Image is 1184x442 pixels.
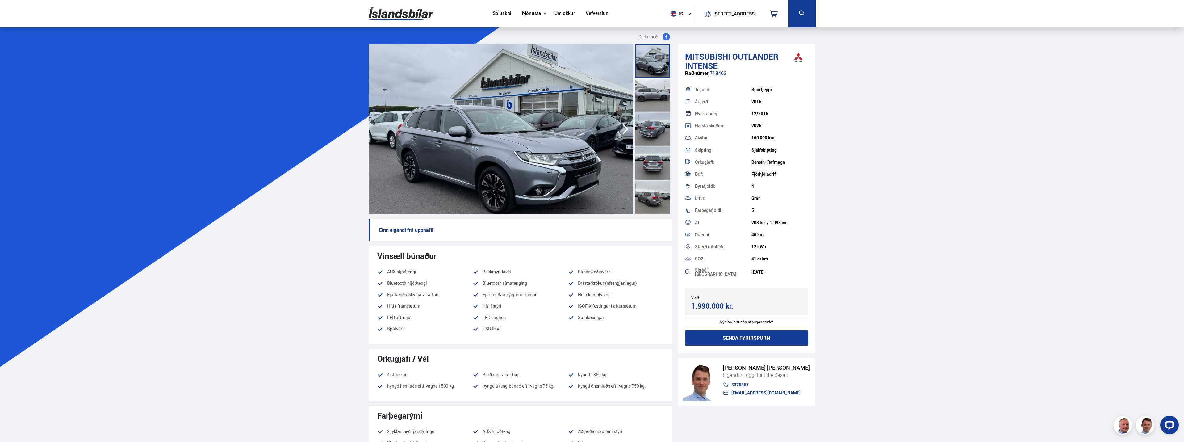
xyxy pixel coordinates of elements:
div: 160 000 km. [751,135,808,140]
li: AUX hljóðtengi [377,268,473,276]
li: Þyngd óhemlaðs eftirvagns 750 kg. [568,382,663,394]
span: Outlander INTENSE [685,51,778,71]
div: 718463 [685,70,808,82]
li: Spólvörn [377,325,473,333]
div: Eigandi / Löggiltur bifreiðasali [723,371,810,379]
img: FbJEzSuNWCJXmdc-.webp [683,364,717,401]
li: Blindsvæðisvörn [568,268,663,276]
div: Vinsæll búnaður [377,251,664,260]
div: Nýskráning: [695,112,751,116]
div: [DATE] [751,270,808,275]
li: Fjarlægðarskynjarar framan [473,291,568,298]
li: Þyngd hemlaðs eftirvagns 1500 kg. [377,382,473,390]
a: 5375567 [723,382,810,387]
div: 5 [751,208,808,213]
div: 1.990.000 kr. [691,302,745,310]
div: 12/2016 [751,111,808,116]
div: Stærð rafhlöðu: [695,245,751,249]
img: G0Ugv5HjCgRt.svg [369,4,433,24]
li: 2 lyklar með fjarstýringu [377,428,473,435]
li: Hiti í framsætum [377,302,473,310]
li: USB tengi [473,325,568,337]
div: Skráð í [GEOGRAPHIC_DATA]: [695,268,751,276]
li: LED dagljós [473,314,568,321]
div: Bensín+Rafmagn [751,160,808,165]
button: Þjónusta [522,11,541,16]
li: Samlæsingar [568,314,663,321]
div: 203 hö. / 1.998 cc. [751,220,808,225]
div: Nýskoðaður án athugasemda! [685,318,808,326]
li: Heimkomulýsing [568,291,663,298]
div: Litur: [695,196,751,200]
li: Þyngd 1860 kg. [568,371,663,378]
li: Þyngd á tengibúnað eftirvagns 75 kg. [473,382,568,390]
img: 3601120.jpeg [633,44,898,214]
div: Orkugjafi: [695,160,751,164]
button: Senda fyrirspurn [685,330,808,346]
div: 4 [751,184,808,189]
div: 12 kWh [751,244,808,249]
button: is [668,5,696,23]
div: Sjálfskipting [751,148,808,153]
div: Drægni: [695,233,751,237]
span: Deila með: [638,33,659,40]
img: siFngHWaQ9KaOqBr.png [1115,417,1133,436]
a: Vefverslun [586,11,609,17]
li: Fjarlægðarskynjarar aftan [377,291,473,298]
li: LED afturljós [377,314,473,321]
li: Burðargeta 510 kg. [473,371,568,378]
li: Hiti í stýri [473,302,568,310]
span: is [668,11,684,17]
p: Einn eigandi frá upphafi! [369,219,672,241]
div: 41 g/km [751,256,808,261]
div: Farþegafjöldi: [695,208,751,213]
a: Um okkur [554,11,575,17]
li: Dráttarkrókur (aftengjanlegur) [568,280,663,287]
div: 45 km [751,232,808,237]
a: [EMAIL_ADDRESS][DOMAIN_NAME] [723,390,810,395]
div: CO2: [695,257,751,261]
div: [PERSON_NAME] [PERSON_NAME] [723,364,810,371]
div: Skipting: [695,148,751,152]
div: Sportjeppi [751,87,808,92]
div: Tegund: [695,87,751,92]
div: Næsta skoðun: [695,124,751,128]
span: Raðnúmer: [685,70,710,77]
div: Drif: [695,172,751,176]
li: Bluetooth hljóðtengi [377,280,473,287]
img: svg+xml;base64,PHN2ZyB4bWxucz0iaHR0cDovL3d3dy53My5vcmcvMjAwMC9zdmciIHdpZHRoPSI1MTIiIGhlaWdodD0iNT... [671,11,676,17]
img: FbJEzSuNWCJXmdc-.webp [1137,417,1155,436]
div: Grár [751,196,808,201]
li: Aðgerðahnappar í stýri [568,428,663,435]
div: Akstur: [695,136,751,140]
li: ISOFIX festingar í aftursætum [568,302,663,310]
div: Orkugjafi / Vél [377,354,664,363]
div: Dyrafjöldi: [695,184,751,188]
div: 2016 [751,99,808,104]
a: [STREET_ADDRESS] [699,5,759,23]
div: Fjórhjóladrif [751,172,808,177]
div: Farþegarými [377,411,664,420]
div: Verð: [691,295,747,300]
div: Árgerð: [695,99,751,104]
img: brand logo [786,48,811,67]
a: Söluskrá [493,11,511,17]
li: Bluetooth símatenging [473,280,568,287]
iframe: LiveChat chat widget [1155,413,1181,439]
img: 3601119.jpeg [369,44,633,214]
div: 2026 [751,123,808,128]
li: Bakkmyndavél [473,268,568,276]
span: Mitsubishi [685,51,730,62]
li: 4 strokkar [377,371,473,378]
button: Deila með: [636,33,672,40]
button: [STREET_ADDRESS] [716,11,754,16]
div: Afl: [695,221,751,225]
li: AUX hljóðtengi [473,428,568,435]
